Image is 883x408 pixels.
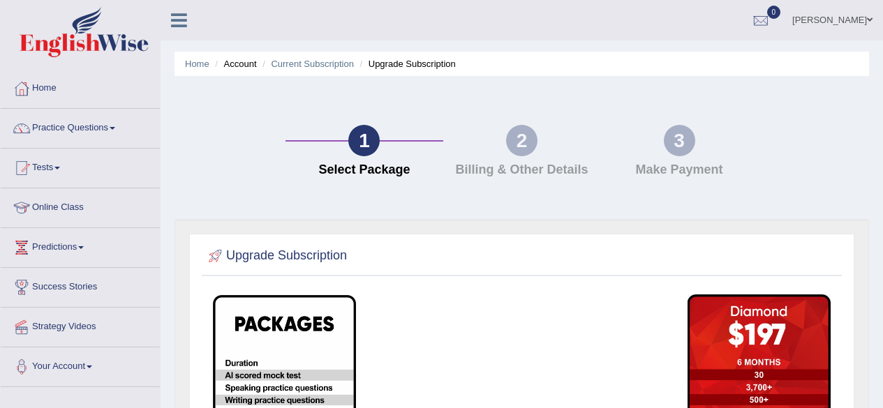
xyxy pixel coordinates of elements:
a: Predictions [1,228,160,263]
h4: Billing & Other Details [450,163,594,177]
div: 2 [506,125,537,156]
div: 3 [664,125,695,156]
a: Tests [1,149,160,183]
a: Your Account [1,347,160,382]
span: 0 [767,6,781,19]
h2: Upgrade Subscription [205,245,347,266]
a: Strategy Videos [1,308,160,342]
a: Home [1,69,160,104]
a: Online Class [1,188,160,223]
li: Account [212,57,256,70]
a: Home [185,59,209,69]
a: Practice Questions [1,109,160,144]
h4: Select Package [292,163,436,177]
a: Success Stories [1,268,160,303]
div: 1 [348,125,380,156]
a: Current Subscription [271,59,354,69]
li: Upgrade Subscription [357,57,456,70]
h4: Make Payment [607,163,751,177]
